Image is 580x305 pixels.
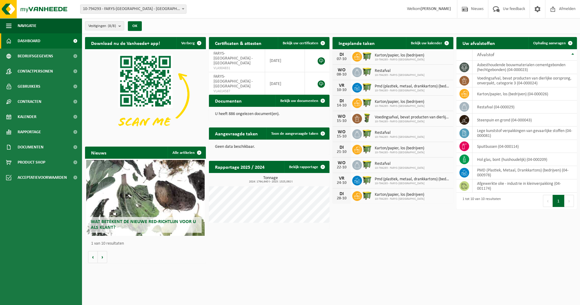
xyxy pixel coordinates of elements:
[375,58,425,62] span: 10-794293 - FARYS-[GEOGRAPHIC_DATA]
[18,49,53,64] span: Bedrijfsgegevens
[336,161,348,165] div: WO
[473,61,577,74] td: asbesthoudende bouwmaterialen cementgebonden (hechtgebonden) (04-000023)
[473,166,577,179] td: PMD (Plastiek, Metaal, Drankkartons) (bedrijven) (04-000978)
[85,147,112,158] h2: Nieuws
[477,53,494,57] span: Afvalstof
[209,37,268,49] h2: Certificaten & attesten
[473,127,577,140] td: lege kunststof verpakkingen van gevaarlijke stoffen (04-000081)
[473,179,577,193] td: afgewerkte olie - industrie in kleinverpakking (04-001174)
[266,127,329,140] a: Toon de aangevraagde taken
[336,165,348,170] div: 22-10
[375,192,425,197] span: Karton/papier, los (bedrijven)
[543,195,553,207] button: Previous
[181,41,195,45] span: Verberg
[333,37,381,49] h2: Ingeplande taken
[375,53,425,58] span: Karton/papier, los (bedrijven)
[375,151,425,154] span: 10-794293 - FARYS-[GEOGRAPHIC_DATA]
[375,84,450,89] span: Pmd (plastiek, metaal, drankkartons) (bedrijven)
[80,5,186,13] span: 10-794293 - FARYS-ASSE - ASSE
[375,166,425,170] span: 10-794293 - FARYS-[GEOGRAPHIC_DATA]
[85,21,124,30] button: Vestigingen(8/8)
[362,128,372,139] img: WB-1100-HPE-GN-50
[336,73,348,77] div: 08-10
[209,127,264,139] h2: Aangevraagde taken
[375,69,425,73] span: Restafval
[212,180,330,183] span: 2024: 1764,640 t - 2025: 1325,092 t
[473,74,577,87] td: voedingsafval, bevat producten van dierlijke oorsprong, onverpakt, categorie 3 (04-000024)
[375,177,450,182] span: Pmd (plastiek, metaal, drankkartons) (bedrijven)
[336,196,348,201] div: 28-10
[336,88,348,92] div: 10-10
[88,251,98,263] button: Vorige
[336,57,348,61] div: 07-10
[473,114,577,127] td: steenpuin en grond (04-000043)
[473,87,577,100] td: karton/papier, los (bedrijven) (04-000026)
[108,24,116,28] count: (8/8)
[209,161,271,173] h2: Rapportage 2025 / 2024
[213,66,260,71] span: VLA904831
[375,89,450,93] span: 10-794293 - FARYS-[GEOGRAPHIC_DATA]
[18,64,53,79] span: Contactpersonen
[336,99,348,103] div: DI
[265,72,305,95] td: [DATE]
[283,41,318,45] span: Bekijk uw certificaten
[18,94,41,109] span: Contracten
[80,5,186,14] span: 10-794293 - FARYS-ASSE - ASSE
[375,120,450,124] span: 10-794293 - FARYS-[GEOGRAPHIC_DATA]
[168,147,205,159] a: Alle artikelen
[213,89,260,94] span: VLA614587
[362,159,372,170] img: WB-1100-HPE-GN-50
[533,41,566,45] span: Ophaling aanvragen
[18,18,36,33] span: Navigatie
[18,109,36,124] span: Kalender
[375,182,450,185] span: 10-794293 - FARYS-[GEOGRAPHIC_DATA]
[362,66,372,77] img: WB-1100-HPE-GN-50
[473,140,577,153] td: spuitbussen (04-000114)
[362,144,372,154] img: WB-1100-HPE-GN-50
[336,119,348,123] div: 15-10
[85,37,166,49] h2: Download nu de Vanheede+ app!
[18,155,45,170] span: Product Shop
[265,49,305,72] td: [DATE]
[336,52,348,57] div: DI
[375,100,425,104] span: Karton/papier, los (bedrijven)
[336,103,348,108] div: 14-10
[362,190,372,201] img: WB-1100-HPE-GN-50
[336,130,348,134] div: WO
[362,175,372,185] img: WB-1100-HPE-GN-50
[375,135,425,139] span: 10-794293 - FARYS-[GEOGRAPHIC_DATA]
[280,99,318,103] span: Bekijk uw documenten
[215,145,324,149] p: Geen data beschikbaar.
[362,113,372,123] img: WB-0060-HPE-GN-50
[362,82,372,92] img: WB-1100-HPE-GN-50
[336,176,348,181] div: VR
[284,161,329,173] a: Bekijk rapportage
[336,114,348,119] div: WO
[212,176,330,183] h3: Tonnage
[18,170,67,185] span: Acceptatievoorwaarden
[362,97,372,108] img: WB-1100-HPE-GN-50
[91,219,196,230] span: Wat betekent de nieuwe RED-richtlijn voor u als klant?
[473,153,577,166] td: hol glas, bont (huishoudelijk) (04-000209)
[18,33,40,49] span: Dashboard
[375,104,425,108] span: 10-794293 - FARYS-[GEOGRAPHIC_DATA]
[176,37,205,49] button: Verberg
[375,146,425,151] span: Karton/papier, los (bedrijven)
[18,79,40,94] span: Gebruikers
[336,134,348,139] div: 15-10
[411,41,442,45] span: Bekijk uw kalender
[275,95,329,107] a: Bekijk uw documenten
[375,197,425,201] span: 10-794293 - FARYS-[GEOGRAPHIC_DATA]
[88,22,116,31] span: Vestigingen
[459,194,501,208] div: 1 tot 10 van 10 resultaten
[91,242,203,246] p: 1 van 10 resultaten
[375,73,425,77] span: 10-794293 - FARYS-[GEOGRAPHIC_DATA]
[278,37,329,49] a: Bekijk uw certificaten
[406,37,453,49] a: Bekijk uw kalender
[85,49,206,140] img: Download de VHEPlus App
[375,130,425,135] span: Restafval
[375,115,450,120] span: Voedingsafval, bevat producten van dierlijke oorsprong, onverpakt, categorie 3
[528,37,576,49] a: Ophaling aanvragen
[336,191,348,196] div: DI
[18,140,43,155] span: Documenten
